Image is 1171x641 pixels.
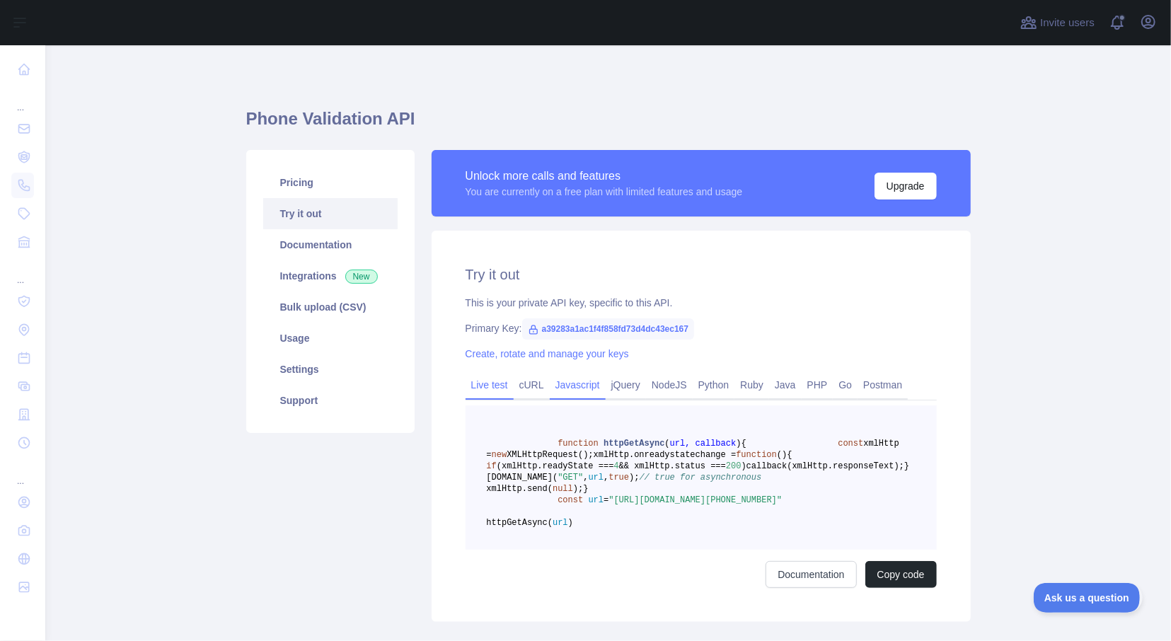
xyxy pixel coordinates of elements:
span: XMLHttpRequest(); [507,450,593,460]
span: Invite users [1040,15,1095,31]
a: Bulk upload (CSV) [263,291,398,323]
span: function [558,439,599,449]
span: xmlHttp.onreadystatechange = [594,450,737,460]
a: Integrations New [263,260,398,291]
span: function [736,450,777,460]
div: ... [11,458,34,487]
span: "[URL][DOMAIN_NAME][PHONE_NUMBER]" [608,495,782,505]
div: This is your private API key, specific to this API. [466,296,937,310]
span: const [558,495,583,505]
span: xmlHttp.send( [487,484,553,494]
span: new [492,450,507,460]
span: const [838,439,863,449]
a: Usage [263,323,398,354]
a: Try it out [263,198,398,229]
a: Go [833,374,858,396]
div: Unlock more calls and features [466,168,743,185]
iframe: Toggle Customer Support [1034,583,1143,613]
span: "GET" [558,473,583,483]
h1: Phone Validation API [246,108,971,142]
div: ... [11,85,34,113]
span: null [553,484,573,494]
span: 200 [726,461,742,471]
span: [DOMAIN_NAME]( [487,473,558,483]
button: Upgrade [875,173,937,200]
span: httpGetAsync( [487,518,553,528]
button: Invite users [1017,11,1097,34]
span: } [583,484,588,494]
span: New [345,270,378,284]
span: { [742,439,746,449]
span: , [604,473,608,483]
a: jQuery [606,374,646,396]
span: , [583,473,588,483]
span: httpGetAsync [604,439,664,449]
h2: Try it out [466,265,937,284]
span: url [589,473,604,483]
span: ( [777,450,782,460]
a: Documentation [766,561,856,588]
span: url [553,518,568,528]
span: { [787,450,792,460]
a: NodeJS [646,374,693,396]
span: 4 [614,461,619,471]
span: ); [629,473,639,483]
span: ) [568,518,573,528]
span: url, callback [670,439,737,449]
span: } [904,461,909,471]
span: ) [736,439,741,449]
a: Documentation [263,229,398,260]
span: true [608,473,629,483]
a: Settings [263,354,398,385]
a: Python [693,374,735,396]
span: && xmlHttp.status === [619,461,726,471]
a: PHP [802,374,833,396]
span: url [589,495,604,505]
span: = [604,495,608,505]
a: Create, rotate and manage your keys [466,348,629,359]
span: ( [665,439,670,449]
div: You are currently on a free plan with limited features and usage [466,185,743,199]
a: Postman [858,374,908,396]
a: Ruby [734,374,769,396]
span: (xmlHttp.readyState === [497,461,614,471]
div: Primary Key: [466,321,937,335]
a: cURL [514,374,550,396]
button: Copy code [865,561,937,588]
a: Javascript [550,374,606,396]
a: Support [263,385,398,416]
div: ... [11,258,34,286]
span: ) [742,461,746,471]
span: ); [573,484,583,494]
a: Java [769,374,802,396]
span: // true for asynchronous [640,473,762,483]
span: callback(xmlHttp.responseText); [746,461,904,471]
span: if [487,461,497,471]
a: Pricing [263,167,398,198]
span: ) [782,450,787,460]
span: a39283a1ac1f4f858fd73d4dc43ec167 [522,318,695,340]
a: Live test [466,374,514,396]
